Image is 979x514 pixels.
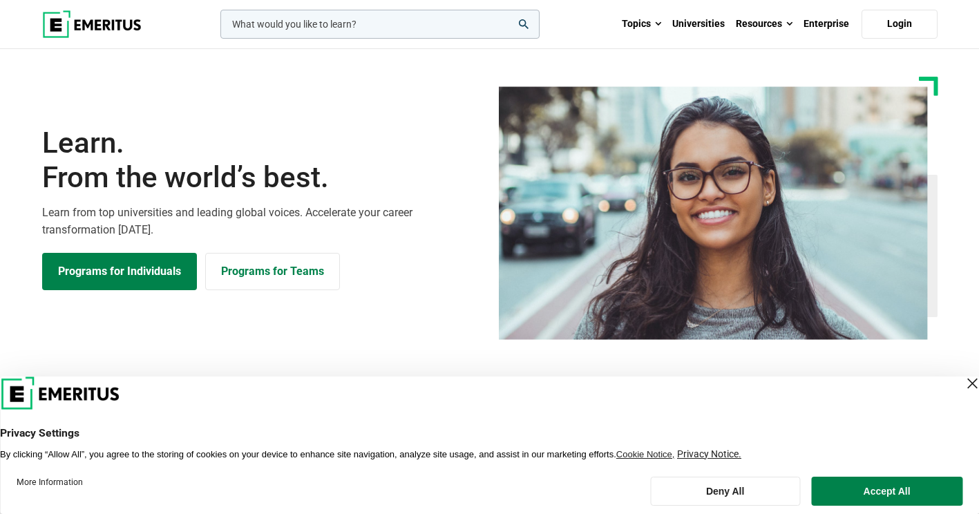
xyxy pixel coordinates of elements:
[42,253,197,290] a: Explore Programs
[42,160,482,195] span: From the world’s best.
[499,86,928,340] img: Learn from the world's best
[220,10,540,39] input: woocommerce-product-search-field-0
[42,204,482,239] p: Learn from top universities and leading global voices. Accelerate your career transformation [DATE].
[862,10,938,39] a: Login
[205,253,340,290] a: Explore for Business
[42,126,482,196] h1: Learn.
